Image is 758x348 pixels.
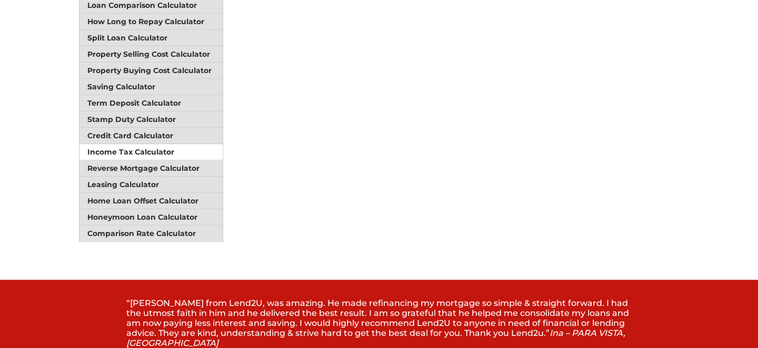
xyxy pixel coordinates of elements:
[79,30,223,46] a: Split Loan Calculator
[79,46,223,63] a: Property Selling Cost Calculator
[79,226,223,241] a: Comparison Rate Calculator
[79,14,223,30] a: How Long to Repay Calculator
[79,128,223,144] a: Credit Card Calculator
[79,144,223,160] a: Income Tax Calculator
[79,177,223,193] a: Leasing Calculator
[79,79,223,95] a: Saving Calculator
[79,160,223,177] a: Reverse Mortgage Calculator
[79,63,223,79] a: Property Buying Cost Calculator
[79,209,223,226] a: Honeymoon Loan Calculator
[79,193,223,209] a: Home Loan Offset Calculator
[79,111,223,128] a: Stamp Duty Calculator
[126,328,625,348] span: Ina – PARA VISTA, [GEOGRAPHIC_DATA]
[79,95,223,111] a: Term Deposit Calculator
[126,298,632,348] p: “[PERSON_NAME] from Lend2U, was amazing. He made refinancing my mortgage so simple & straight for...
